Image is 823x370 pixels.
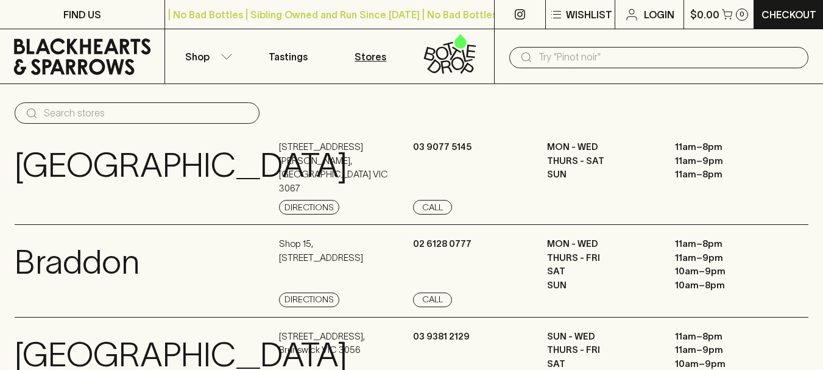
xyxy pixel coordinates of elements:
p: SAT [547,265,657,279]
p: THURS - FRI [547,343,657,357]
p: Wishlist [566,7,612,22]
p: 10am – 8pm [675,279,785,293]
p: 11am – 8pm [675,330,785,344]
p: SUN - WED [547,330,657,344]
p: Shop [185,49,210,64]
p: 03 9381 2129 [413,330,470,344]
p: Login [644,7,674,22]
p: [STREET_ADDRESS] , Brunswick VIC 3056 [279,330,365,357]
p: SUN [547,168,657,182]
p: SUN [547,279,657,293]
p: MON - WED [547,237,657,251]
a: Stores [330,29,412,84]
p: 11am – 9pm [675,154,785,168]
a: Directions [279,200,339,215]
p: 10am – 9pm [675,265,785,279]
input: Try "Pinot noir" [539,48,799,67]
p: Checkout [761,7,816,22]
p: FIND US [63,7,101,22]
a: Call [413,200,452,215]
p: 11am – 9pm [675,343,785,357]
input: Search stores [44,104,250,123]
p: MON - WED [547,140,657,154]
a: Call [413,293,452,307]
a: Directions [279,293,339,307]
p: 11am – 8pm [675,140,785,154]
p: 03 9077 5145 [413,140,472,154]
p: $0.00 [690,7,719,22]
p: 02 6128 0777 [413,237,472,251]
p: THURS - SAT [547,154,657,168]
p: Shop 15 , [STREET_ADDRESS] [279,237,363,265]
p: 11am – 8pm [675,237,785,251]
p: Braddon [15,237,140,288]
p: [STREET_ADDRESS][PERSON_NAME] , [GEOGRAPHIC_DATA] VIC 3067 [279,140,410,195]
p: 11am – 9pm [675,251,785,265]
a: Tastings [247,29,330,84]
p: THURS - FRI [547,251,657,265]
p: Stores [355,49,386,64]
p: Tastings [269,49,308,64]
p: 0 [740,11,744,18]
p: [GEOGRAPHIC_DATA] [15,140,347,191]
p: 11am – 8pm [675,168,785,182]
button: Shop [165,29,247,84]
